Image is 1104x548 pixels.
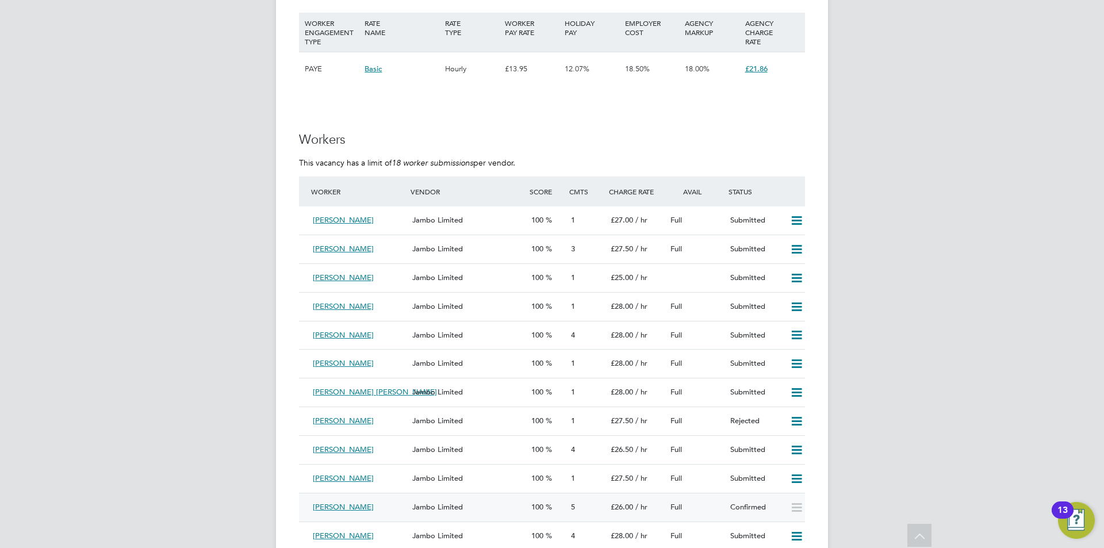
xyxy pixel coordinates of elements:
span: / hr [635,531,647,541]
span: Full [670,301,682,311]
span: Full [670,244,682,254]
span: Jambo Limited [412,215,463,225]
span: 100 [531,273,543,282]
div: RATE NAME [362,13,442,43]
span: / hr [635,502,647,512]
span: / hr [635,358,647,368]
span: 1 [571,301,575,311]
span: [PERSON_NAME] [313,416,374,426]
div: 13 [1057,510,1068,525]
div: RATE TYPE [442,13,502,43]
span: 100 [531,301,543,311]
span: 4 [571,531,575,541]
span: Jambo Limited [412,531,463,541]
span: 3 [571,244,575,254]
span: 1 [571,416,575,426]
div: Submitted [726,269,785,288]
div: HOLIDAY PAY [562,13,622,43]
span: £25.00 [611,273,633,282]
span: 100 [531,358,543,368]
span: 100 [531,473,543,483]
span: [PERSON_NAME] [313,444,374,454]
span: Jambo Limited [412,273,463,282]
span: [PERSON_NAME] [313,244,374,254]
span: £27.50 [611,416,633,426]
div: Submitted [726,297,785,316]
span: Jambo Limited [412,416,463,426]
div: Charge Rate [606,181,666,202]
span: Full [670,358,682,368]
span: Full [670,416,682,426]
span: / hr [635,444,647,454]
span: [PERSON_NAME] [313,502,374,512]
span: 100 [531,502,543,512]
span: 100 [531,416,543,426]
span: Full [670,215,682,225]
span: £28.00 [611,531,633,541]
span: £28.00 [611,387,633,397]
span: £26.50 [611,444,633,454]
div: Avail [666,181,726,202]
span: 18.00% [685,64,710,74]
span: £27.50 [611,244,633,254]
button: Open Resource Center, 13 new notifications [1058,502,1095,539]
span: 1 [571,215,575,225]
span: £28.00 [611,330,633,340]
span: Full [670,387,682,397]
span: £21.86 [745,64,768,74]
p: This vacancy has a limit of per vendor. [299,158,805,168]
div: Submitted [726,240,785,259]
span: 1 [571,358,575,368]
div: AGENCY CHARGE RATE [742,13,802,52]
div: Submitted [726,354,785,373]
div: AGENCY MARKUP [682,13,742,43]
span: 100 [531,444,543,454]
div: WORKER PAY RATE [502,13,562,43]
span: / hr [635,416,647,426]
span: Full [670,531,682,541]
div: Submitted [726,527,785,546]
span: 1 [571,473,575,483]
span: [PERSON_NAME] [PERSON_NAME] [313,387,437,397]
span: £27.50 [611,473,633,483]
div: Submitted [726,326,785,345]
span: Full [670,502,682,512]
span: 100 [531,387,543,397]
span: [PERSON_NAME] [313,473,374,483]
span: / hr [635,387,647,397]
div: Submitted [726,383,785,402]
span: Jambo Limited [412,387,463,397]
span: £28.00 [611,358,633,368]
span: [PERSON_NAME] [313,330,374,340]
span: Jambo Limited [412,473,463,483]
span: / hr [635,301,647,311]
span: / hr [635,473,647,483]
span: [PERSON_NAME] [313,215,374,225]
em: 18 worker submissions [392,158,473,168]
div: Status [726,181,805,202]
span: 1 [571,273,575,282]
span: [PERSON_NAME] [313,531,374,541]
div: Rejected [726,412,785,431]
div: Submitted [726,440,785,459]
span: [PERSON_NAME] [313,273,374,282]
span: Jambo Limited [412,301,463,311]
div: Hourly [442,52,502,86]
h3: Workers [299,132,805,148]
div: WORKER ENGAGEMENT TYPE [302,13,362,52]
span: Basic [365,64,382,74]
span: £26.00 [611,502,633,512]
div: Submitted [726,469,785,488]
div: Worker [308,181,408,202]
span: [PERSON_NAME] [313,301,374,311]
span: 12.07% [565,64,589,74]
span: Jambo Limited [412,244,463,254]
div: £13.95 [502,52,562,86]
div: Cmts [566,181,606,202]
span: / hr [635,244,647,254]
span: / hr [635,273,647,282]
span: Jambo Limited [412,502,463,512]
span: Jambo Limited [412,444,463,454]
span: £28.00 [611,301,633,311]
div: Confirmed [726,498,785,517]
